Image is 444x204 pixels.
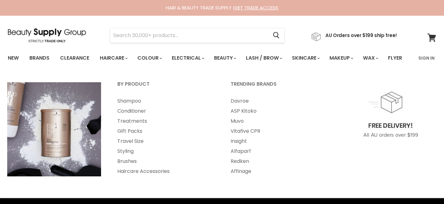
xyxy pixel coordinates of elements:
[383,51,407,65] a: Flyer
[223,96,335,176] ul: Main menu
[3,51,23,65] a: New
[223,146,335,156] a: Alfaparf
[413,174,438,198] iframe: Gorgias live chat messenger
[110,136,222,146] a: Travel Size
[223,166,335,176] a: Affinage
[287,51,324,65] a: Skincare
[325,51,357,65] a: Makeup
[25,51,54,65] a: Brands
[3,49,411,67] ul: Main menu
[209,51,240,65] a: Beauty
[110,96,222,106] a: Shampoo
[110,156,222,166] a: Brushes
[110,126,222,136] a: Gift Packs
[223,79,335,95] a: Trending Brands
[110,28,285,43] form: Product
[55,51,94,65] a: Clearance
[223,106,335,116] a: ASP Kitoko
[358,51,382,65] a: Wax
[133,51,166,65] a: Colour
[234,4,278,11] a: GET TRADE ACCESS
[167,51,208,65] a: Electrical
[223,126,335,136] a: Vitafive CPR
[223,136,335,146] a: Insight
[110,166,222,176] a: Haircare Accessories
[223,116,335,126] a: Muvo
[110,96,222,176] ul: Main menu
[110,146,222,156] a: Styling
[110,116,222,126] a: Treatments
[223,156,335,166] a: Redken
[223,96,335,106] a: Davroe
[268,28,284,43] button: Search
[110,28,268,43] input: Search
[415,51,438,65] a: Sign In
[95,51,131,65] a: Haircare
[110,106,222,116] a: Conditioner
[110,79,222,95] a: By Product
[241,51,286,65] a: Lash / Brow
